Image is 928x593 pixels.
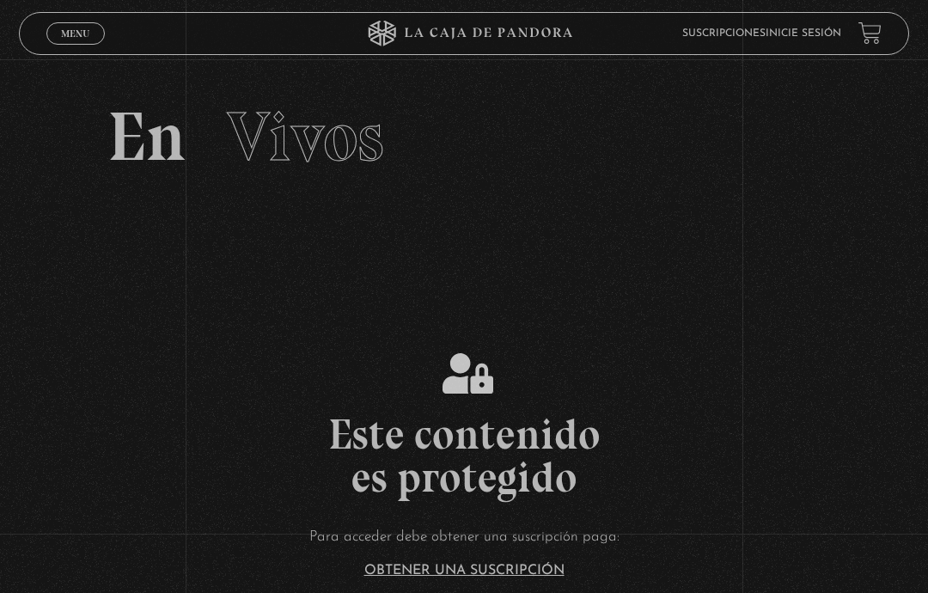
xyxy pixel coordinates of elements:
h2: En [107,102,820,171]
a: View your shopping cart [858,21,882,45]
a: Suscripciones [682,28,766,39]
a: Inicie sesión [766,28,841,39]
a: Obtener una suscripción [364,564,565,578]
span: Vivos [227,95,384,178]
span: Menu [61,28,89,39]
span: Cerrar [56,43,96,55]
